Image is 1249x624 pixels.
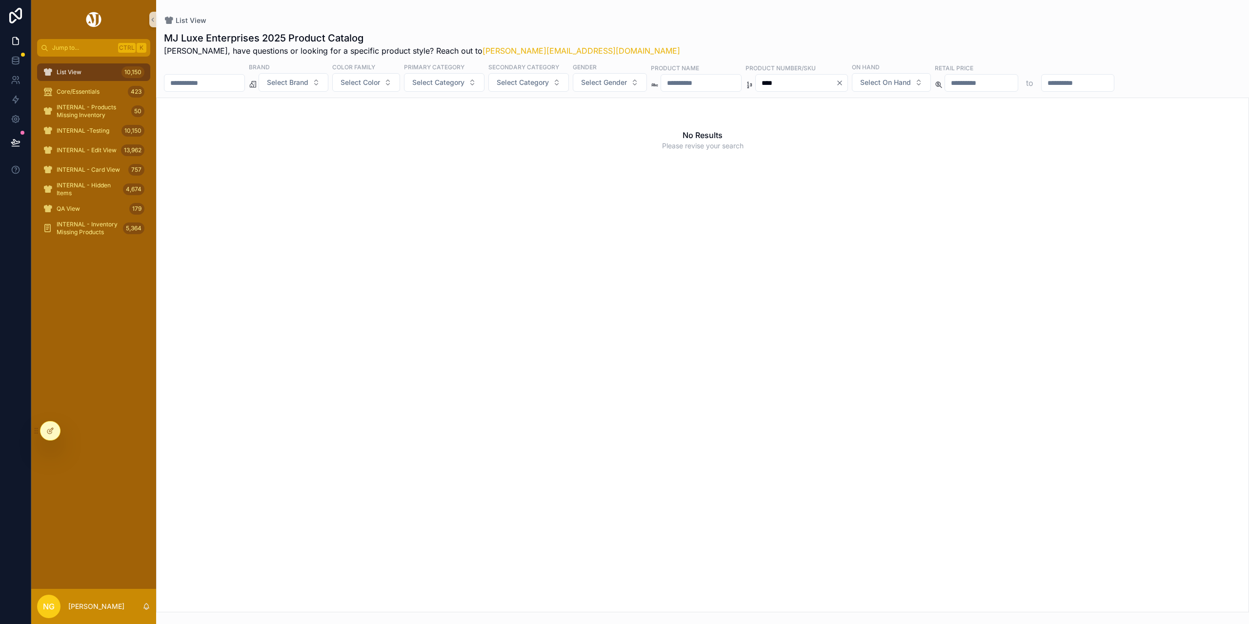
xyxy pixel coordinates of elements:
span: INTERNAL - Hidden Items [57,181,119,197]
span: Core/Essentials [57,88,100,96]
span: Select Gender [581,78,627,87]
p: [PERSON_NAME] [68,602,124,611]
span: Select Category [412,78,464,87]
span: INTERNAL -Testing [57,127,109,135]
div: 4,674 [123,183,144,195]
a: INTERNAL - Edit View13,962 [37,141,150,159]
label: Primary Category [404,62,464,71]
h2: No Results [683,129,723,141]
span: INTERNAL - Card View [57,166,120,174]
label: Brand [249,62,270,71]
button: Select Button [573,73,647,92]
button: Select Button [852,73,931,92]
span: INTERNAL - Products Missing Inventory [57,103,127,119]
span: Ctrl [118,43,136,53]
a: Core/Essentials423 [37,83,150,101]
a: INTERNAL - Hidden Items4,674 [37,181,150,198]
label: Product Number/SKU [745,63,816,72]
span: List View [57,68,81,76]
button: Select Button [488,73,569,92]
span: QA View [57,205,80,213]
a: QA View179 [37,200,150,218]
a: List View10,150 [37,63,150,81]
button: Select Button [332,73,400,92]
div: 5,364 [123,222,144,234]
button: Clear [836,79,847,87]
button: Jump to...CtrlK [37,39,150,57]
span: INTERNAL - Inventory Missing Products [57,221,119,236]
label: Product Name [651,63,699,72]
a: INTERNAL - Inventory Missing Products5,364 [37,220,150,237]
span: Select Brand [267,78,308,87]
span: Jump to... [52,44,114,52]
button: Select Button [259,73,328,92]
span: Select Category [497,78,549,87]
div: 13,962 [121,144,144,156]
label: Color Family [332,62,375,71]
p: to [1026,77,1033,89]
span: K [138,44,145,52]
a: List View [164,16,206,25]
a: INTERNAL - Card View757 [37,161,150,179]
span: INTERNAL - Edit View [57,146,117,154]
a: INTERNAL -Testing10,150 [37,122,150,140]
label: Gender [573,62,597,71]
span: Select Color [341,78,380,87]
img: App logo [84,12,103,27]
span: Please revise your search [662,141,744,151]
span: [PERSON_NAME], have questions or looking for a specific product style? Reach out to [164,45,680,57]
label: Secondary Category [488,62,559,71]
div: 179 [129,203,144,215]
a: [PERSON_NAME][EMAIL_ADDRESS][DOMAIN_NAME] [483,46,680,56]
div: 50 [131,105,144,117]
span: List View [176,16,206,25]
div: 10,150 [121,125,144,137]
h1: MJ Luxe Enterprises 2025 Product Catalog [164,31,680,45]
span: NG [43,601,55,612]
div: scrollable content [31,57,156,250]
label: On Hand [852,62,880,71]
span: Select On Hand [860,78,911,87]
div: 423 [128,86,144,98]
button: Select Button [404,73,484,92]
div: 757 [128,164,144,176]
div: 10,150 [121,66,144,78]
a: INTERNAL - Products Missing Inventory50 [37,102,150,120]
label: Retail Price [935,63,973,72]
